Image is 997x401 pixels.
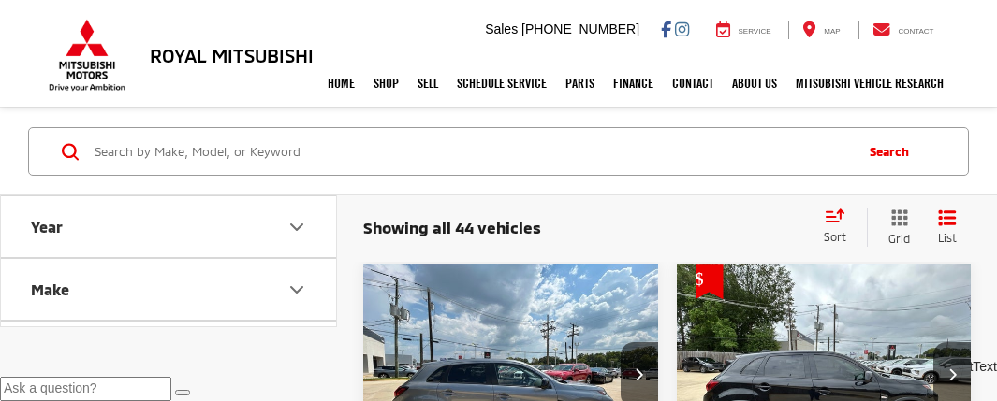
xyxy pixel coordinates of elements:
[485,21,518,36] span: Sales
[286,216,308,238] div: Year
[1,259,338,320] button: MakeMake
[364,60,408,107] a: Shop
[824,27,840,36] span: Map
[31,280,69,298] div: Make
[1,322,338,382] button: Model & Trim
[663,60,723,107] a: Contact
[150,45,314,65] h3: Royal Mitsubishi
[363,218,541,236] span: Showing all 44 vehicles
[702,21,785,39] a: Service
[675,21,689,36] a: Instagram: Click to visit our Instagram page
[408,60,447,107] a: Sell
[867,208,924,247] button: Grid View
[286,279,308,301] div: Make
[447,60,556,107] a: Schedule Service: Opens in a new tab
[604,60,663,107] a: Finance
[824,230,846,243] span: Sort
[696,264,724,299] span: Get Price Drop Alert
[973,358,997,377] a: Text
[739,27,771,36] span: Service
[888,231,910,247] span: Grid
[851,128,936,175] button: Search
[924,208,971,247] button: List View
[858,21,948,39] a: Contact
[318,60,364,107] a: Home
[723,60,786,107] a: About Us
[814,208,867,246] button: Select sort value
[786,60,953,107] a: Mitsubishi Vehicle Research
[93,129,851,174] input: Search by Make, Model, or Keyword
[556,60,604,107] a: Parts: Opens in a new tab
[898,27,933,36] span: Contact
[175,390,190,395] button: Send
[661,21,671,36] a: Facebook: Click to visit our Facebook page
[1,196,338,257] button: YearYear
[45,19,129,92] img: Mitsubishi
[788,21,854,39] a: Map
[938,230,957,246] span: List
[31,218,63,236] div: Year
[973,359,997,374] span: Text
[521,21,639,36] span: [PHONE_NUMBER]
